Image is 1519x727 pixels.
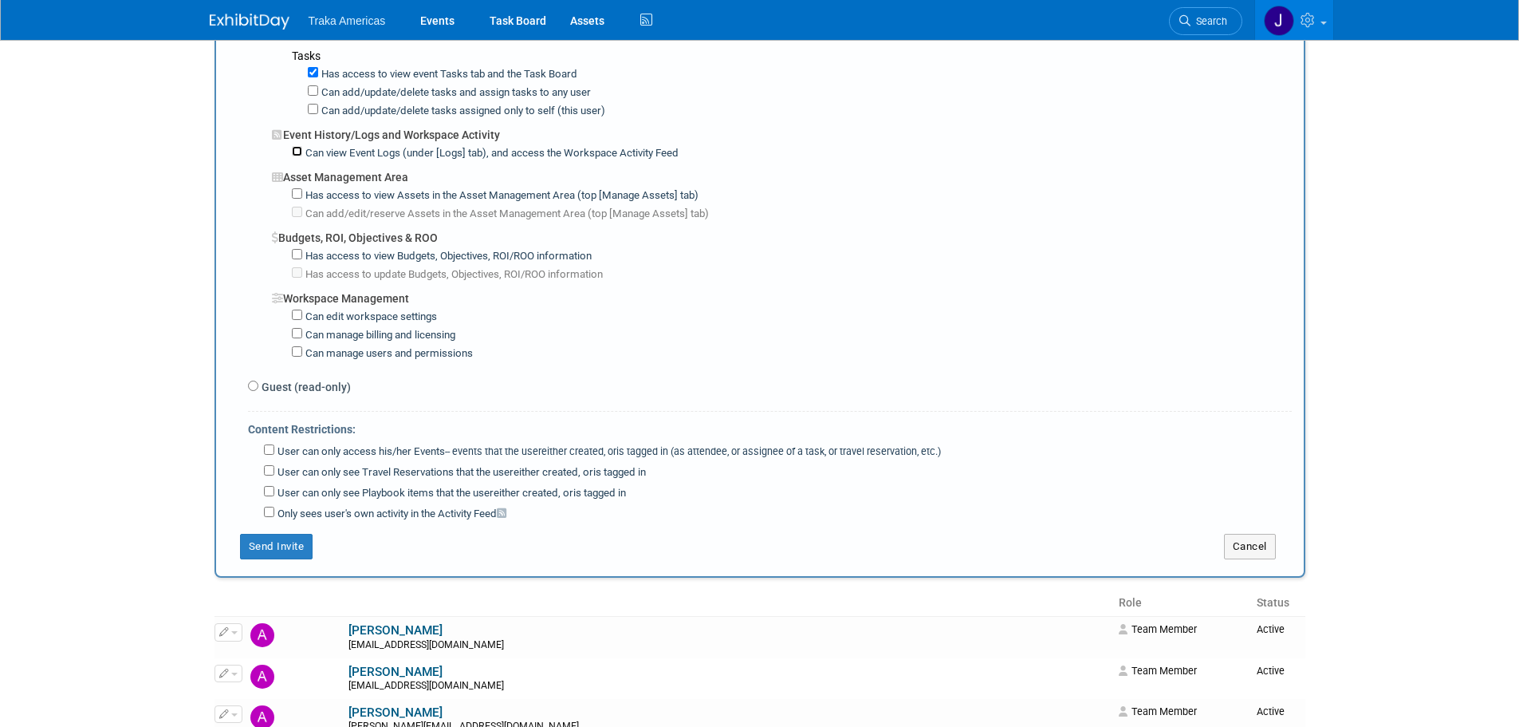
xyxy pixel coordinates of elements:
label: Can add/edit/reserve Assets in the Asset Management Area (top [Manage Assets] tab) [302,207,709,222]
span: either created, or [494,487,573,499]
span: Active [1257,665,1285,677]
span: Team Member [1119,705,1197,717]
img: Alain Marquis [250,665,274,689]
label: Has access to view Assets in the Asset Management Area (top [Manage Assets] tab) [302,188,699,203]
span: -- events that the user is tagged in (as attendee, or assignee of a task, or travel reservation, ... [445,445,941,457]
label: Can manage users and permissions [302,346,473,362]
div: Asset Management Area [272,161,1292,185]
button: Send Invite [240,534,313,559]
a: [PERSON_NAME] [348,623,443,638]
label: Can add/update/delete tasks and assign tasks to any user [318,85,591,101]
label: User can only access his/her Events [274,444,941,460]
span: Team Member [1119,665,1197,677]
label: Has access to view event Tasks tab and the Task Board [318,67,577,82]
label: Can view Event Logs (under [Logs] tab), and access the Workspace Activity Feed [302,146,679,161]
a: [PERSON_NAME] [348,705,443,720]
label: User can only see Playbook items that the user is tagged in [274,486,626,501]
label: Can add/update/delete tasks assigned only to self (this user) [318,104,605,119]
span: Search [1190,15,1227,27]
div: Content Restrictions: [248,412,1292,441]
span: Team Member [1119,623,1197,635]
img: ExhibitDay [210,14,289,30]
div: Event History/Logs and Workspace Activity [272,119,1292,143]
span: either created, or [514,466,593,478]
span: Active [1257,705,1285,717]
div: [EMAIL_ADDRESS][DOMAIN_NAME] [348,680,1109,693]
a: [PERSON_NAME] [348,665,443,679]
img: Jamie Saenz [1264,6,1294,36]
button: Cancel [1224,534,1276,559]
label: User can only see Travel Reservations that the user is tagged in [274,465,646,480]
span: Active [1257,623,1285,635]
div: [EMAIL_ADDRESS][DOMAIN_NAME] [348,639,1109,652]
label: Can edit workspace settings [302,310,437,325]
th: Role [1112,590,1250,617]
label: Guest (read-only) [258,379,351,395]
label: Has access to update Budgets, Objectives, ROI/ROO information [302,267,603,283]
th: Status [1250,590,1305,617]
div: Tasks [292,48,1292,64]
div: Budgets, ROI, Objectives & ROO [272,222,1292,246]
span: either created, or [541,445,616,457]
label: Only sees user's own activity in the Activity Feed [274,507,506,522]
span: Traka Americas [309,14,386,27]
label: Can manage billing and licensing [302,328,455,343]
div: Workspace Management [272,283,1292,306]
a: Search [1169,7,1242,35]
img: Adeylah Savala [250,623,274,647]
label: Has access to view Budgets, Objectives, ROI/ROO information [302,249,592,264]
